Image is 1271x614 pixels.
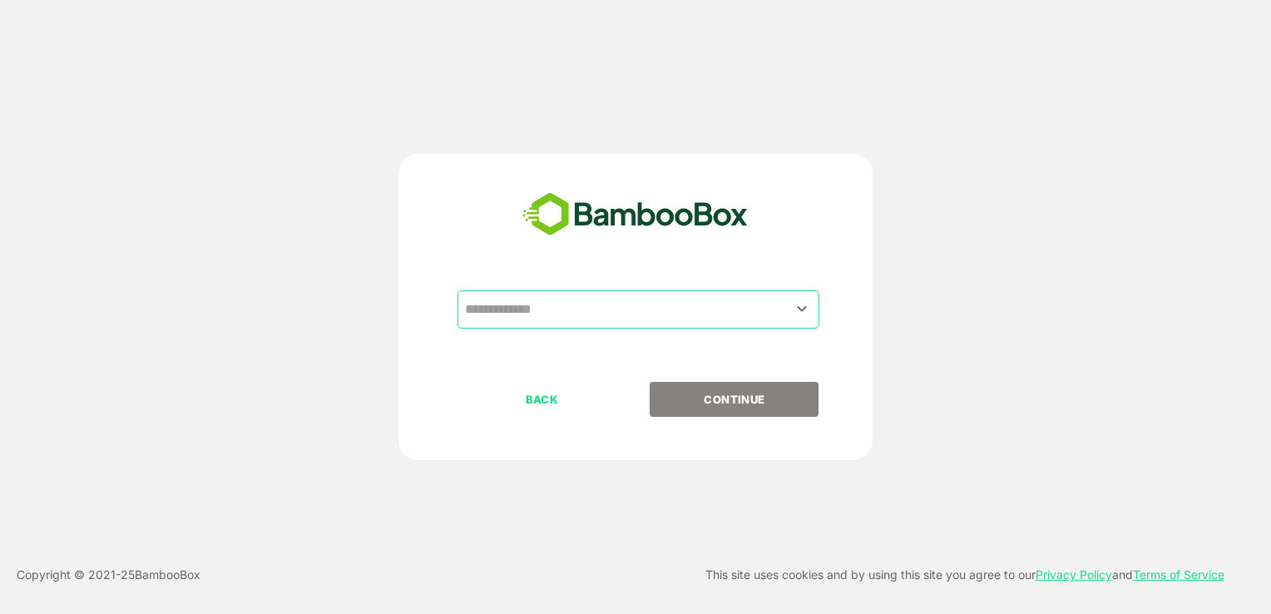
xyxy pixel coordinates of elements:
img: bamboobox [513,187,757,242]
p: This site uses cookies and by using this site you agree to our and [705,565,1224,585]
p: BACK [459,390,626,409]
a: Privacy Policy [1036,567,1112,582]
button: Open [791,298,814,320]
p: CONTINUE [651,390,818,409]
a: Terms of Service [1133,567,1224,582]
p: Copyright © 2021- 25 BambooBox [17,565,200,585]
